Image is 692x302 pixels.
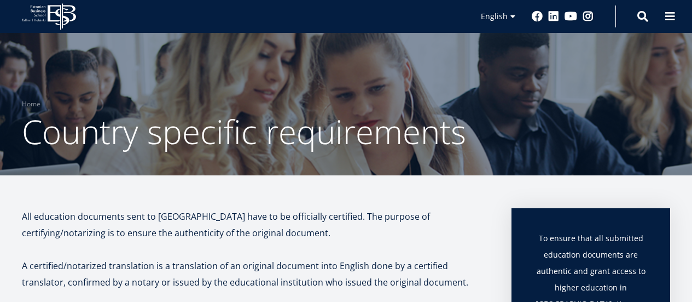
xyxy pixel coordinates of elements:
a: Youtube [565,11,577,22]
a: Home [22,99,40,110]
span: Country specific requirements [22,109,466,154]
p: A certified/notarized translation is a translation of an original document into English done by a... [22,258,490,290]
a: Facebook [532,11,543,22]
a: Linkedin [548,11,559,22]
p: All education documents sent to [GEOGRAPHIC_DATA] have to be officially certified. The purpose of... [22,208,490,241]
a: Instagram [583,11,594,22]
